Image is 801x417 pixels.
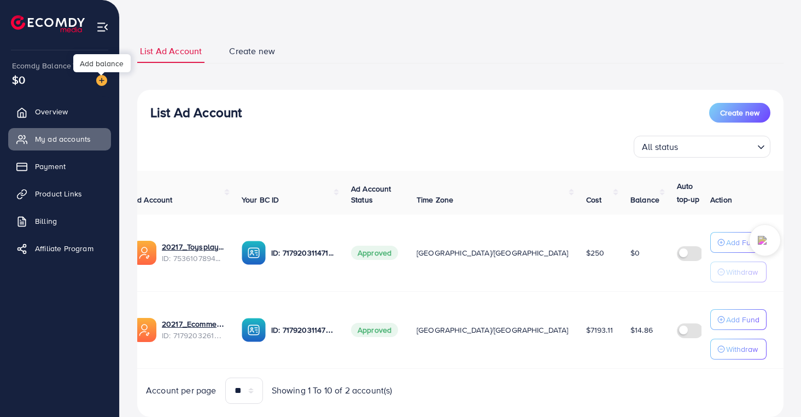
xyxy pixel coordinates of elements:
span: Showing 1 To 10 of 2 account(s) [272,384,393,397]
button: Withdraw [710,339,767,360]
span: My ad accounts [35,134,91,144]
span: Affiliate Program [35,243,93,254]
img: menu [96,21,109,33]
a: Overview [8,101,111,123]
p: Auto top-up [677,179,709,206]
span: Ad Account Status [351,183,391,205]
span: List Ad Account [140,45,202,57]
span: Product Links [35,188,82,199]
span: $0 [630,247,640,258]
span: $250 [586,247,605,258]
span: $14.86 [630,325,653,335]
img: ic-ads-acc.e4c84228.svg [132,241,156,265]
span: Time Zone [417,194,453,205]
span: $7193.11 [586,325,613,335]
button: Withdraw [710,262,767,282]
p: Add Fund [726,313,759,326]
iframe: Chat [755,368,793,409]
span: Your BC ID [242,194,279,205]
span: [GEOGRAPHIC_DATA]/[GEOGRAPHIC_DATA] [417,325,569,335]
span: Account per page [146,384,217,397]
span: Create new [229,45,275,57]
p: Withdraw [726,343,758,356]
span: All status [640,139,681,155]
span: Ad Account [132,194,173,205]
p: Withdraw [726,265,758,279]
a: My ad accounts [8,128,111,150]
span: Cost [586,194,602,205]
span: Ecomdy Balance [12,60,71,71]
h3: List Ad Account [150,105,242,120]
a: Product Links [8,183,111,205]
a: Billing [8,210,111,232]
span: Payment [35,161,66,172]
span: $0 [12,72,25,88]
input: Search for option [682,137,753,155]
div: Add balance [73,54,131,72]
img: ic-ba-acc.ded83a64.svg [242,318,266,342]
div: <span class='underline'>20217_Toysplay_1754636899370</span></br>7536107894320824321 [162,241,224,264]
div: <span class='underline'>20217_Ecommerish_1671538567614</span></br>7179203261629562881 [162,318,224,341]
img: ic-ba-acc.ded83a64.svg [242,241,266,265]
img: logo [11,15,85,32]
img: image [96,75,107,86]
span: Approved [351,246,398,260]
button: Add Fund [710,309,767,330]
span: Billing [35,216,57,227]
img: ic-ads-acc.e4c84228.svg [132,318,156,342]
p: ID: 7179203114715611138 [271,323,334,337]
span: [GEOGRAPHIC_DATA]/[GEOGRAPHIC_DATA] [417,247,569,258]
div: Search for option [634,136,770,158]
a: 20217_Ecommerish_1671538567614 [162,318,224,329]
p: ID: 7179203114715611138 [271,246,334,259]
a: Payment [8,155,111,177]
span: ID: 7536107894320824321 [162,253,224,264]
a: Affiliate Program [8,238,111,259]
span: Action [710,194,732,205]
button: Add Fund [710,232,767,253]
span: Create new [720,107,759,118]
a: 20217_Toysplay_1754636899370 [162,241,224,252]
span: Overview [35,106,68,117]
span: Balance [630,194,659,205]
button: Create new [709,103,770,123]
p: Add Fund [726,236,759,249]
span: Approved [351,323,398,337]
span: ID: 7179203261629562881 [162,330,224,341]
